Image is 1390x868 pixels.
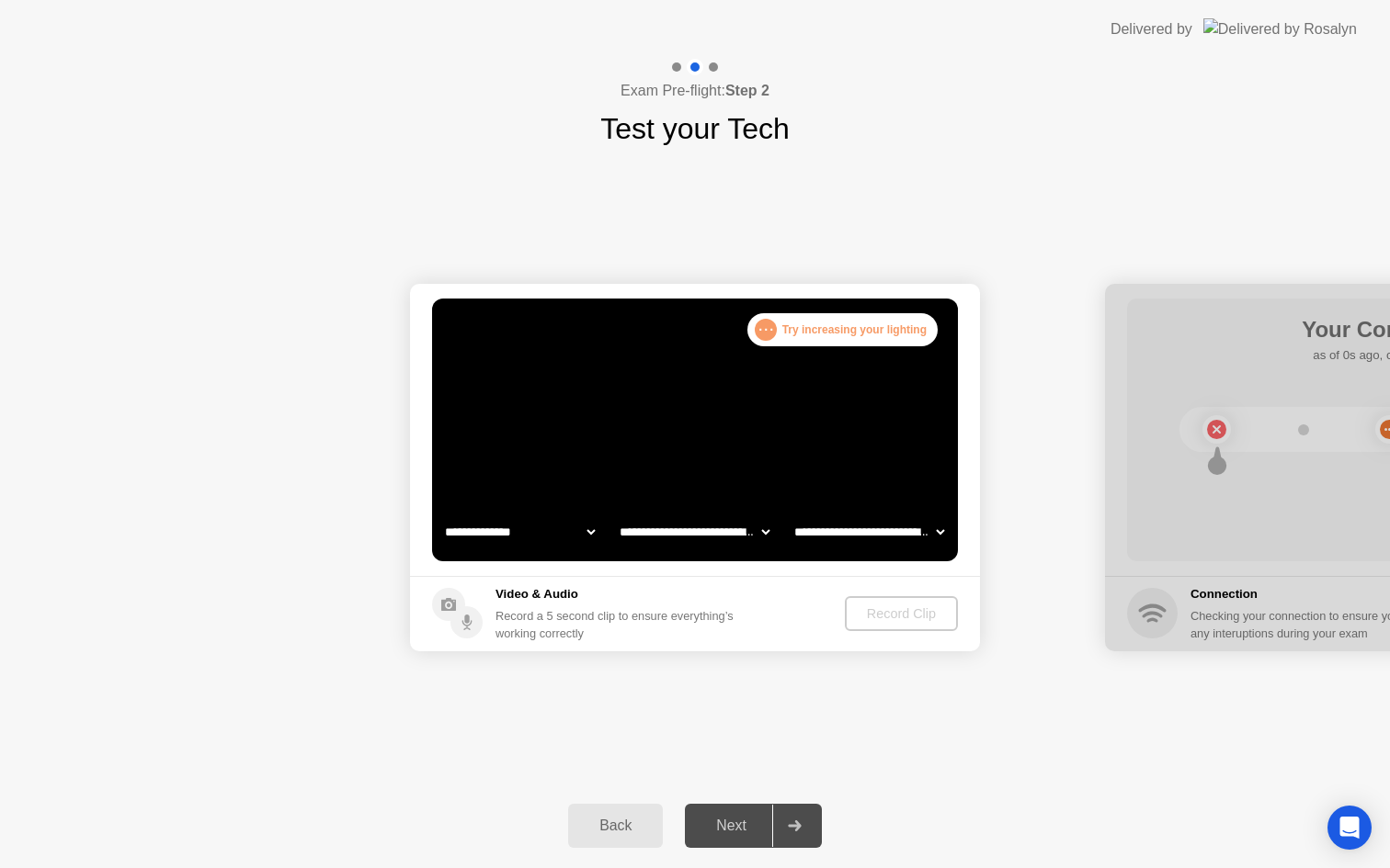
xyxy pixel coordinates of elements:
div: Record Clip [852,606,951,621]
button: Next [685,804,822,848]
h1: Test your Tech [600,107,790,151]
div: Try increasing your lighting [747,313,938,346]
button: Record Clip [845,596,958,631]
select: Available cameras [441,513,598,550]
select: Available speakers [616,513,773,550]
select: Available microphones [791,513,948,550]
div: Back [574,817,657,834]
div: Record a 5 second clip to ensure everything’s working correctly [496,607,741,642]
h4: Exam Pre-flight: [621,80,769,102]
div: . . . [755,319,777,341]
b: Step 2 [725,83,769,98]
h5: Video & Audio [496,585,741,603]
div: Delivered by [1111,18,1192,40]
img: Delivered by Rosalyn [1203,18,1357,39]
div: Next [690,817,772,834]
div: Open Intercom Messenger [1327,806,1372,850]
button: Back [568,804,663,848]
